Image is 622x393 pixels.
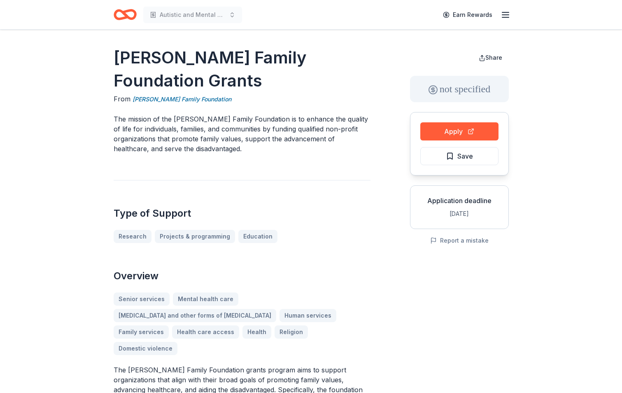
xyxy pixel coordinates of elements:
a: Home [114,5,137,24]
button: Save [420,147,499,165]
div: not specified [410,76,509,102]
button: Report a mistake [430,236,489,246]
div: Application deadline [417,196,502,206]
a: Earn Rewards [438,7,497,22]
a: Projects & programming [155,230,235,243]
h2: Type of Support [114,207,370,220]
a: Education [238,230,277,243]
div: From [114,94,370,104]
div: [DATE] [417,209,502,219]
a: Research [114,230,151,243]
h2: Overview [114,269,370,283]
span: Save [457,151,473,161]
button: Autistic and Mental Health Program [143,7,242,23]
h1: [PERSON_NAME] Family Foundation Grants [114,46,370,92]
button: Share [472,49,509,66]
a: [PERSON_NAME] Family Foundation [133,94,231,104]
button: Apply [420,122,499,140]
p: The mission of the [PERSON_NAME] Family Foundation is to enhance the quality of life for individu... [114,114,370,154]
span: Autistic and Mental Health Program [160,10,226,20]
span: Share [485,54,502,61]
